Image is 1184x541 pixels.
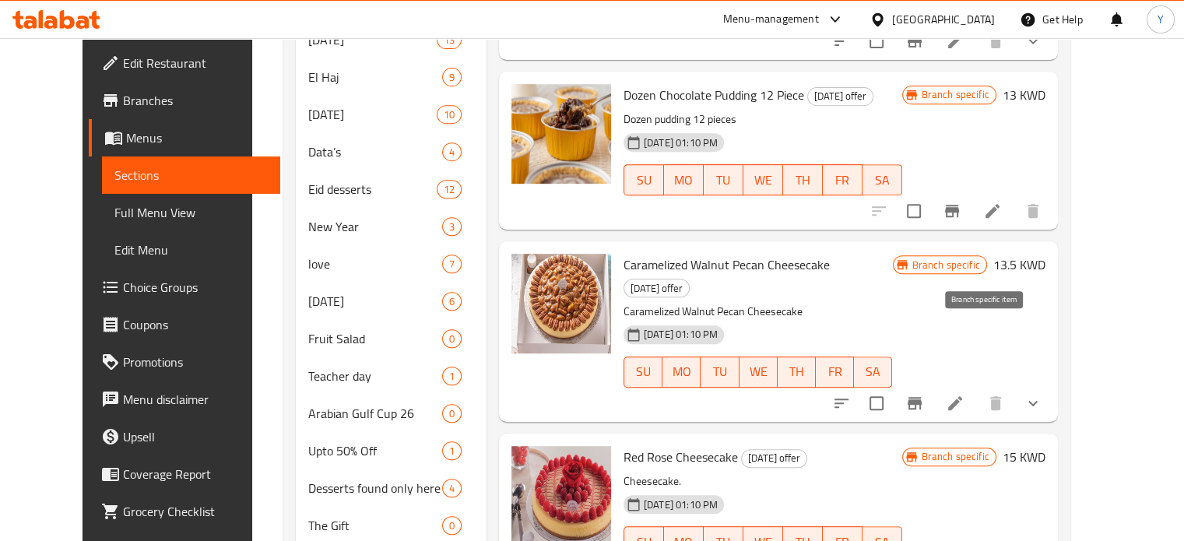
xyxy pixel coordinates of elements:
[308,255,441,273] span: love
[816,357,854,388] button: FR
[624,302,893,321] p: Caramelized Walnut Pecan Cheesecake
[296,21,487,58] div: [DATE]13
[1014,192,1052,230] button: delete
[511,254,611,353] img: Caramelized Walnut Pecan Cheesecake
[296,58,487,96] div: El Haj9
[869,169,896,191] span: SA
[102,231,280,269] a: Edit Menu
[308,479,441,497] span: Desserts found only here
[442,68,462,86] div: items
[308,217,441,236] span: New Year
[308,329,441,348] span: Fruit Salad
[789,169,817,191] span: TH
[308,142,441,161] div: Data’s
[710,169,737,191] span: TU
[443,406,461,421] span: 0
[783,164,823,195] button: TH
[443,332,461,346] span: 0
[638,327,724,342] span: [DATE] 01:10 PM
[860,387,893,420] span: Select to update
[89,381,280,418] a: Menu disclaimer
[624,164,664,195] button: SU
[822,360,848,383] span: FR
[624,357,662,388] button: SU
[308,404,441,423] div: Arabian Gulf Cup 26
[296,208,487,245] div: New Year3
[638,135,724,150] span: [DATE] 01:10 PM
[308,30,436,49] div: Ramadan
[123,502,268,521] span: Grocery Checklist
[437,105,462,124] div: items
[123,390,268,409] span: Menu disclaimer
[114,166,268,184] span: Sections
[89,418,280,455] a: Upsell
[863,164,902,195] button: SA
[784,360,810,383] span: TH
[624,472,902,491] p: Cheesecake.
[1003,446,1045,468] h6: 15 KWD
[854,357,892,388] button: SA
[669,360,694,383] span: MO
[896,23,933,60] button: Branch-specific-item
[631,360,656,383] span: SU
[442,292,462,311] div: items
[308,105,436,124] div: Mother's Day
[443,145,461,160] span: 4
[296,320,487,357] div: Fruit Salad0
[308,30,436,49] span: [DATE]
[123,465,268,483] span: Coverage Report
[296,395,487,432] div: Arabian Gulf Cup 260
[443,220,461,234] span: 3
[750,169,777,191] span: WE
[102,156,280,194] a: Sections
[89,119,280,156] a: Menus
[740,357,778,388] button: WE
[638,497,724,512] span: [DATE] 01:10 PM
[308,68,441,86] span: El Haj
[296,133,487,170] div: Data’s4
[296,283,487,320] div: [DATE]6
[442,404,462,423] div: items
[443,294,461,309] span: 6
[89,269,280,306] a: Choice Groups
[123,353,268,371] span: Promotions
[442,367,462,385] div: items
[296,170,487,208] div: Eid desserts12
[296,245,487,283] div: love7
[123,315,268,334] span: Coupons
[808,87,873,105] span: [DATE] offer
[443,257,461,272] span: 7
[511,84,611,184] img: Dozen Chocolate Pudding 12 Piece
[442,255,462,273] div: items
[442,516,462,535] div: items
[898,195,930,227] span: Select to update
[829,169,856,191] span: FR
[933,192,971,230] button: Branch-specific-item
[126,128,268,147] span: Menus
[89,343,280,381] a: Promotions
[443,444,461,458] span: 1
[741,449,807,468] div: Today offer
[624,253,830,276] span: Caramelized Walnut Pecan Cheesecake
[443,481,461,496] span: 4
[977,23,1014,60] button: delete
[442,217,462,236] div: items
[308,180,436,198] span: Eid desserts
[701,357,739,388] button: TU
[778,357,816,388] button: TH
[442,441,462,460] div: items
[437,33,461,47] span: 13
[296,96,487,133] div: [DATE]10
[624,279,689,297] span: [DATE] offer
[624,110,902,129] p: Dozen pudding 12 pieces
[1014,23,1052,60] button: show more
[983,202,1002,220] a: Edit menu item
[624,83,804,107] span: Dozen Chocolate Pudding 12 Piece
[670,169,697,191] span: MO
[746,360,771,383] span: WE
[906,258,986,272] span: Branch specific
[443,518,461,533] span: 0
